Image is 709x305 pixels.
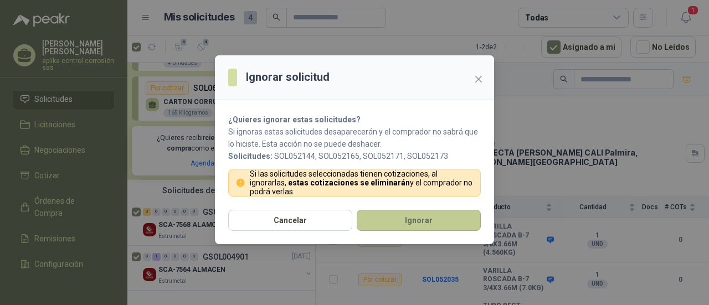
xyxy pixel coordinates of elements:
strong: estas cotizaciones se eliminarán [288,178,410,187]
button: Close [470,70,487,88]
p: Si ignoras estas solicitudes desaparecerán y el comprador no sabrá que lo hiciste. Esta acción no... [228,126,481,150]
span: close [474,75,483,84]
b: Solicitudes: [228,152,273,161]
button: Cancelar [228,210,352,231]
button: Ignorar [357,210,481,231]
h3: Ignorar solicitud [246,69,330,86]
p: SOL052144, SOL052165, SOL052171, SOL052173 [228,150,481,162]
strong: ¿Quieres ignorar estas solicitudes? [228,115,361,124]
p: Si las solicitudes seleccionadas tienen cotizaciones, al ignorarlas, y el comprador no podrá verlas. [250,169,474,196]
